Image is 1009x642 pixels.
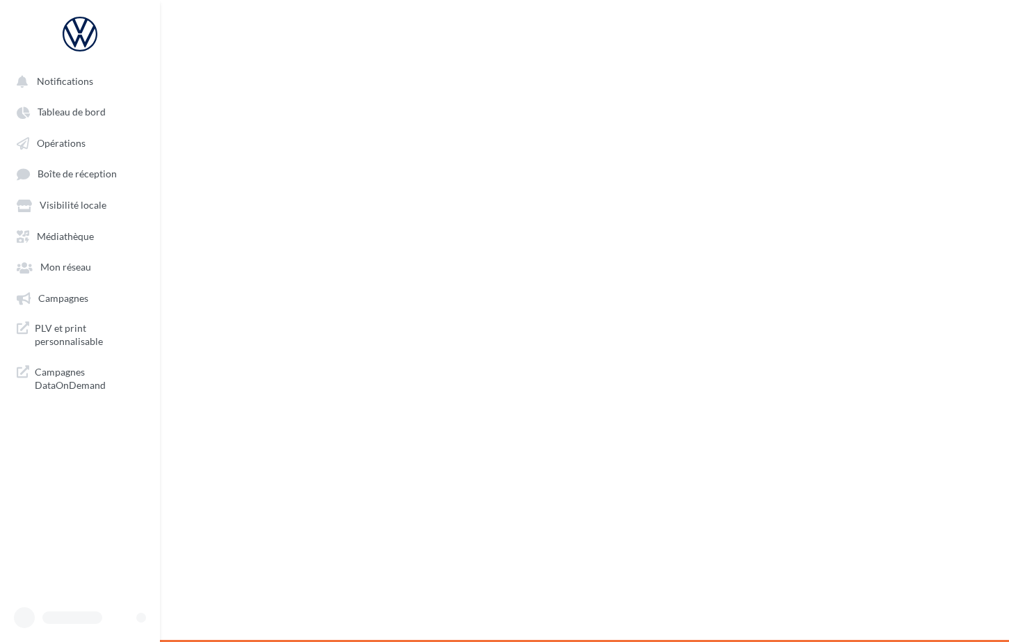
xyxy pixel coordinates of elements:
[8,99,152,124] a: Tableau de bord
[37,137,86,149] span: Opérations
[8,316,152,354] a: PLV et print personnalisable
[38,292,88,304] span: Campagnes
[8,68,146,93] button: Notifications
[40,200,106,211] span: Visibilité locale
[35,365,143,392] span: Campagnes DataOnDemand
[40,262,91,273] span: Mon réseau
[8,130,152,155] a: Opérations
[38,106,106,118] span: Tableau de bord
[35,321,143,348] span: PLV et print personnalisable
[8,223,152,248] a: Médiathèque
[8,161,152,186] a: Boîte de réception
[8,285,152,310] a: Campagnes
[8,192,152,217] a: Visibilité locale
[37,75,93,87] span: Notifications
[8,360,152,398] a: Campagnes DataOnDemand
[38,168,117,180] span: Boîte de réception
[8,254,152,279] a: Mon réseau
[37,230,94,242] span: Médiathèque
